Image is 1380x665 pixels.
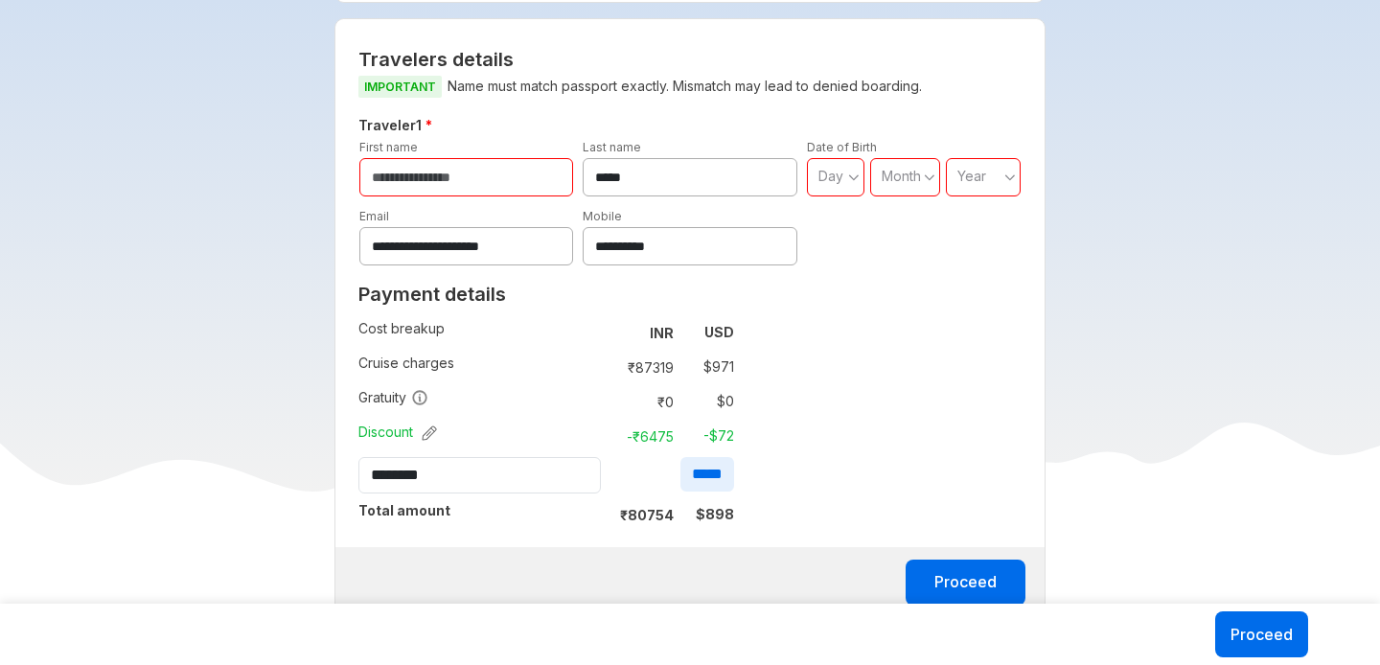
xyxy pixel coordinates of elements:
[957,168,986,184] span: Year
[681,388,734,415] td: $ 0
[583,140,641,154] label: Last name
[592,384,601,419] td: :
[592,497,601,532] td: :
[620,507,674,523] strong: ₹ 80754
[358,350,592,384] td: Cruise charges
[681,354,734,380] td: $ 971
[906,560,1025,606] button: Proceed
[358,502,450,518] strong: Total amount
[358,76,442,98] span: IMPORTANT
[358,315,592,350] td: Cost breakup
[592,350,601,384] td: :
[681,423,734,449] td: -$ 72
[358,283,734,306] h2: Payment details
[601,354,681,380] td: ₹ 87319
[882,168,921,184] span: Month
[1215,611,1308,657] button: Proceed
[818,168,843,184] span: Day
[355,114,1026,137] h5: Traveler 1
[1004,168,1016,187] svg: angle down
[704,324,734,340] strong: USD
[601,423,681,449] td: -₹ 6475
[358,48,1023,71] h2: Travelers details
[358,423,437,442] span: Discount
[924,168,935,187] svg: angle down
[650,325,674,341] strong: INR
[358,388,428,407] span: Gratuity
[592,419,601,453] td: :
[358,75,1023,99] p: Name must match passport exactly. Mismatch may lead to denied boarding.
[359,209,389,223] label: Email
[359,140,418,154] label: First name
[592,315,601,350] td: :
[696,506,734,522] strong: $ 898
[583,209,622,223] label: Mobile
[807,140,877,154] label: Date of Birth
[601,388,681,415] td: ₹ 0
[848,168,860,187] svg: angle down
